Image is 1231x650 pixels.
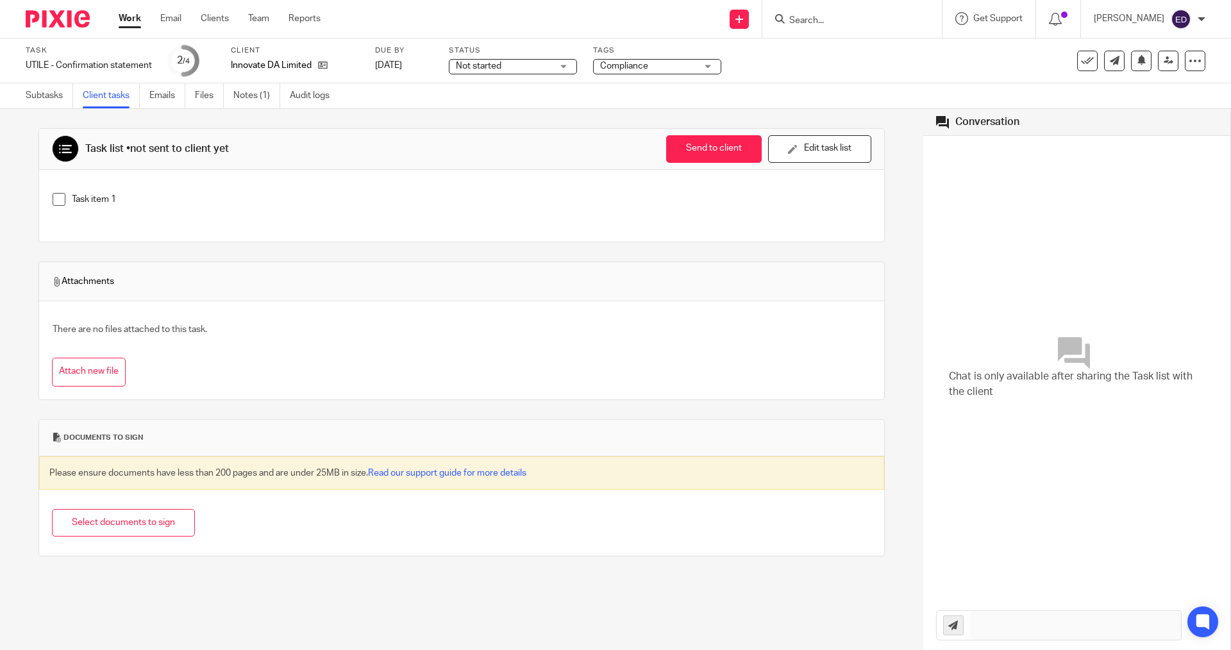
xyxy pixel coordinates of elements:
[183,58,190,65] small: /4
[375,61,402,70] span: [DATE]
[289,12,321,25] a: Reports
[768,135,871,163] button: Edit task list
[231,46,359,56] label: Client
[52,509,195,537] button: Select documents to sign
[26,59,152,72] div: UTILE - Confirmation statement
[26,10,90,28] img: Pixie
[85,142,229,156] div: Task list •
[593,46,721,56] label: Tags
[231,59,312,72] p: Innovate DA Limited
[375,46,433,56] label: Due by
[1171,9,1191,29] img: svg%3E
[130,144,229,154] span: not sent to client yet
[1094,12,1164,25] p: [PERSON_NAME]
[233,83,280,108] a: Notes (1)
[195,83,224,108] a: Files
[600,62,648,71] span: Compliance
[955,115,1019,129] div: Conversation
[52,358,126,387] button: Attach new file
[149,83,185,108] a: Emails
[949,369,1205,399] span: Chat is only available after sharing the Task list with the client
[368,469,526,478] a: Read our support guide for more details
[26,46,152,56] label: Task
[160,12,181,25] a: Email
[973,14,1023,23] span: Get Support
[248,12,269,25] a: Team
[53,325,207,334] span: There are no files attached to this task.
[119,12,141,25] a: Work
[39,456,884,490] div: Please ensure documents have less than 200 pages and are under 25MB in size.
[666,135,762,163] button: Send to client
[72,193,871,206] p: Task item 1
[63,433,143,443] span: Documents to sign
[83,83,140,108] a: Client tasks
[52,275,114,288] span: Attachments
[290,83,339,108] a: Audit logs
[177,53,190,68] div: 2
[449,46,577,56] label: Status
[788,15,903,27] input: Search
[201,12,229,25] a: Clients
[26,83,73,108] a: Subtasks
[456,62,501,71] span: Not started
